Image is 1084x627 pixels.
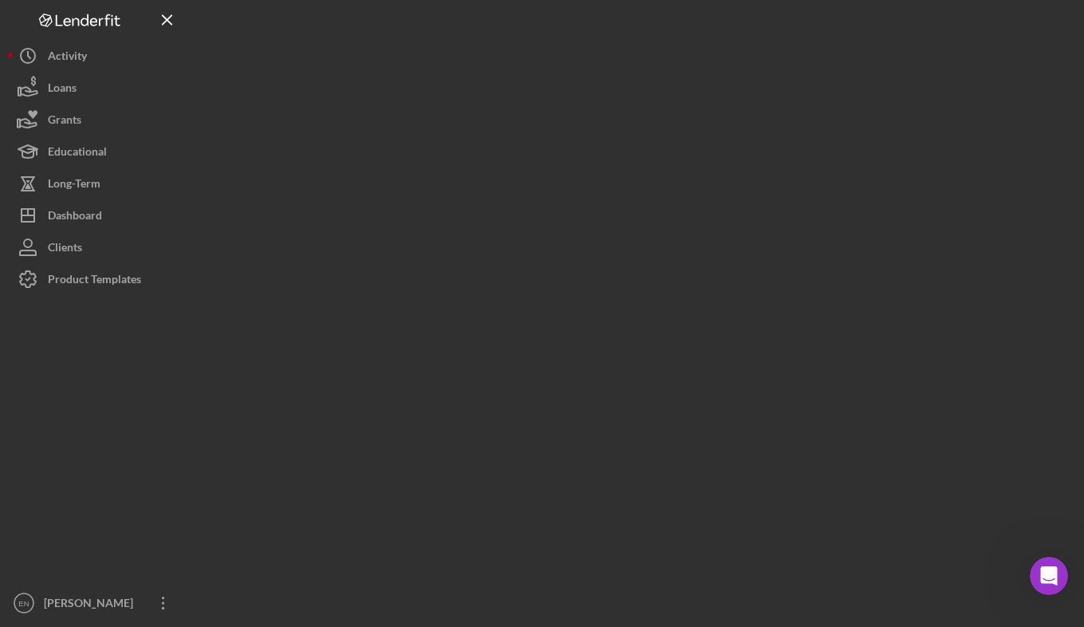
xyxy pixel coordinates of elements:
[18,599,29,608] text: EN
[48,168,100,203] div: Long-Term
[8,72,183,104] button: Loans
[48,199,102,235] div: Dashboard
[48,263,141,299] div: Product Templates
[48,104,81,140] div: Grants
[8,263,183,295] button: Product Templates
[8,199,183,231] button: Dashboard
[1030,557,1068,595] iframe: Intercom live chat
[48,136,107,172] div: Educational
[48,72,77,108] div: Loans
[8,231,183,263] button: Clients
[48,40,87,76] div: Activity
[40,587,143,623] div: [PERSON_NAME]
[8,136,183,168] button: Educational
[8,587,183,619] button: EN[PERSON_NAME]
[8,104,183,136] button: Grants
[8,168,183,199] button: Long-Term
[48,231,82,267] div: Clients
[8,40,183,72] button: Activity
